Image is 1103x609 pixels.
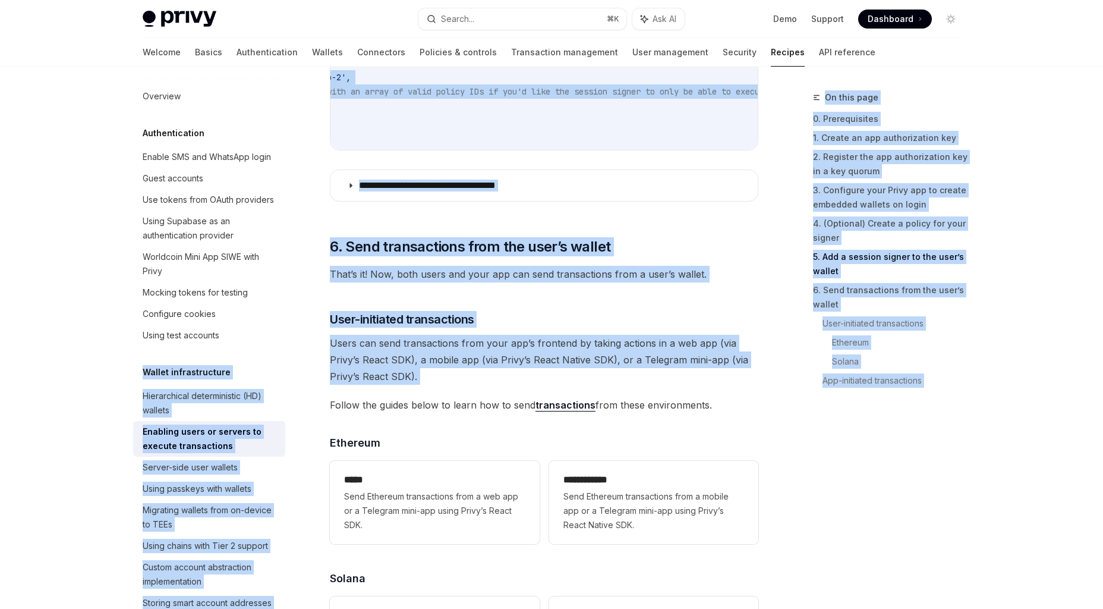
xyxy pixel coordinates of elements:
[858,10,932,29] a: Dashboard
[143,425,278,453] div: Enabling users or servers to execute transactions
[195,38,222,67] a: Basics
[822,314,970,333] a: User-initiated transactions
[653,13,676,25] span: Ask AI
[133,478,285,500] a: Using passkeys with wallets
[822,371,970,390] a: App-initiated transactions
[773,13,797,25] a: Demo
[344,489,525,532] span: Send Ethereum transactions from a web app or a Telegram mini-app using Privy’s React SDK.
[133,211,285,246] a: Using Supabase as an authentication provider
[133,303,285,325] a: Configure cookies
[143,193,274,207] div: Use tokens from OAuth providers
[511,38,618,67] a: Transaction management
[357,38,405,67] a: Connectors
[813,181,970,214] a: 3. Configure your Privy app to create embedded wallets on login
[143,328,219,343] div: Using test accounts
[330,397,758,413] span: Follow the guides below to learn how to send from these environments.
[330,266,758,282] span: That’s it! Now, both users and your app can send transactions from a user’s wallet.
[143,89,181,103] div: Overview
[441,12,474,26] div: Search...
[237,38,298,67] a: Authentication
[868,13,913,25] span: Dashboard
[143,250,278,278] div: Worldcoin Mini App SIWE with Privy
[941,10,960,29] button: Toggle dark mode
[133,557,285,592] a: Custom account abstraction implementation
[825,90,878,105] span: On this page
[133,421,285,457] a: Enabling users or servers to execute transactions
[330,435,380,451] span: Ethereum
[133,146,285,168] a: Enable SMS and WhatsApp login
[811,13,844,25] a: Support
[143,38,181,67] a: Welcome
[133,500,285,535] a: Migrating wallets from on-device to TEEs
[141,86,1002,97] span: // Replace the empty `policyIds` array with an array of valid policy IDs if you'd like the sessio...
[312,38,343,67] a: Wallets
[330,237,610,256] span: 6. Send transactions from the user’s wallet
[632,8,685,30] button: Ask AI
[418,8,626,30] button: Search...⌘K
[330,570,365,586] span: Solana
[420,38,497,67] a: Policies & controls
[813,281,970,314] a: 6. Send transactions from the user’s wallet
[143,460,238,475] div: Server-side user wallets
[813,128,970,147] a: 1. Create an app authorization key
[143,503,278,532] div: Migrating wallets from on-device to TEEs
[133,385,285,421] a: Hierarchical deterministic (HD) wallets
[346,72,351,83] span: ,
[813,147,970,181] a: 2. Register the app authorization key in a key quorum
[133,86,285,107] a: Overview
[330,461,539,544] a: *****Send Ethereum transactions from a web app or a Telegram mini-app using Privy’s React SDK.
[607,14,619,24] span: ⌘ K
[133,457,285,478] a: Server-side user wallets
[143,482,251,496] div: Using passkeys with wallets
[143,285,248,300] div: Mocking tokens for testing
[143,389,278,417] div: Hierarchical deterministic (HD) wallets
[143,214,278,243] div: Using Supabase as an authentication provider
[143,150,271,164] div: Enable SMS and WhatsApp login
[133,535,285,557] a: Using chains with Tier 2 support
[535,399,595,412] a: transactions
[813,109,970,128] a: 0. Prerequisites
[723,38,757,67] a: Security
[813,214,970,247] a: 4. (Optional) Create a policy for your signer
[813,247,970,281] a: 5. Add a session signer to the user’s wallet
[143,126,204,140] h5: Authentication
[133,168,285,189] a: Guest accounts
[832,352,970,371] a: Solana
[330,335,758,385] span: Users can send transactions from your app’s frontend by taking actions in a web app (via Privy’s ...
[832,333,970,352] a: Ethereum
[133,246,285,282] a: Worldcoin Mini App SIWE with Privy
[771,38,805,67] a: Recipes
[143,171,203,186] div: Guest accounts
[819,38,875,67] a: API reference
[143,307,216,321] div: Configure cookies
[330,311,474,328] span: User-initiated transactions
[632,38,708,67] a: User management
[133,282,285,303] a: Mocking tokens for testing
[143,560,278,589] div: Custom account abstraction implementation
[133,189,285,211] a: Use tokens from OAuth providers
[563,489,744,532] span: Send Ethereum transactions from a mobile app or a Telegram mini-app using Privy’s React Native SDK.
[549,461,758,544] a: **** **** **Send Ethereum transactions from a mobile app or a Telegram mini-app using Privy’s Rea...
[133,325,285,346] a: Using test accounts
[143,11,216,27] img: light logo
[143,365,231,379] h5: Wallet infrastructure
[143,539,268,553] div: Using chains with Tier 2 support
